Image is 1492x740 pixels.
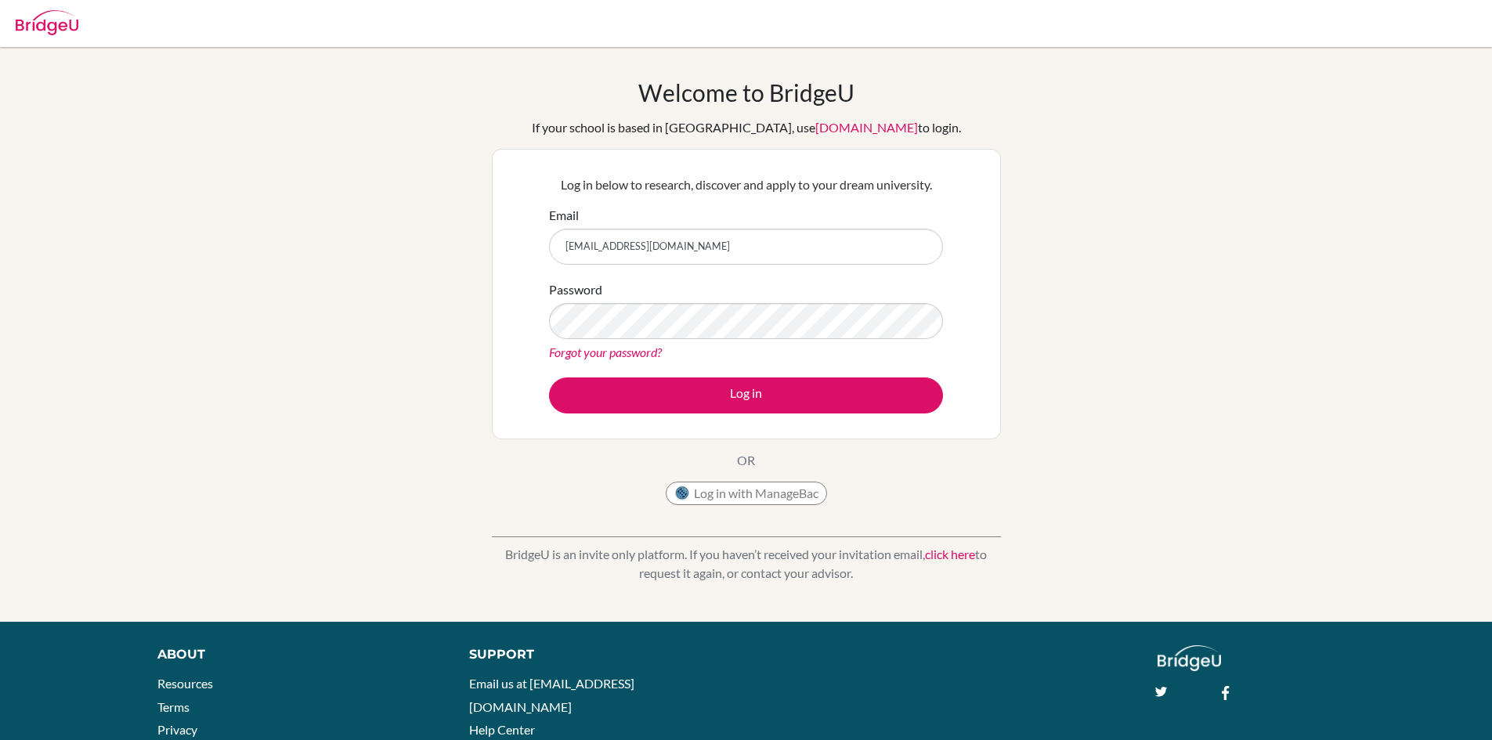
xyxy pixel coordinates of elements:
[925,547,975,561] a: click here
[638,78,854,106] h1: Welcome to BridgeU
[666,482,827,505] button: Log in with ManageBac
[469,676,634,714] a: Email us at [EMAIL_ADDRESS][DOMAIN_NAME]
[469,722,535,737] a: Help Center
[157,699,190,714] a: Terms
[549,206,579,225] label: Email
[157,676,213,691] a: Resources
[815,120,918,135] a: [DOMAIN_NAME]
[1158,645,1221,671] img: logo_white@2x-f4f0deed5e89b7ecb1c2cc34c3e3d731f90f0f143d5ea2071677605dd97b5244.png
[549,280,602,299] label: Password
[16,10,78,35] img: Bridge-U
[549,345,662,359] a: Forgot your password?
[549,175,943,194] p: Log in below to research, discover and apply to your dream university.
[549,377,943,413] button: Log in
[492,545,1001,583] p: BridgeU is an invite only platform. If you haven’t received your invitation email, to request it ...
[737,451,755,470] p: OR
[469,645,728,664] div: Support
[532,118,961,137] div: If your school is based in [GEOGRAPHIC_DATA], use to login.
[157,645,434,664] div: About
[157,722,197,737] a: Privacy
